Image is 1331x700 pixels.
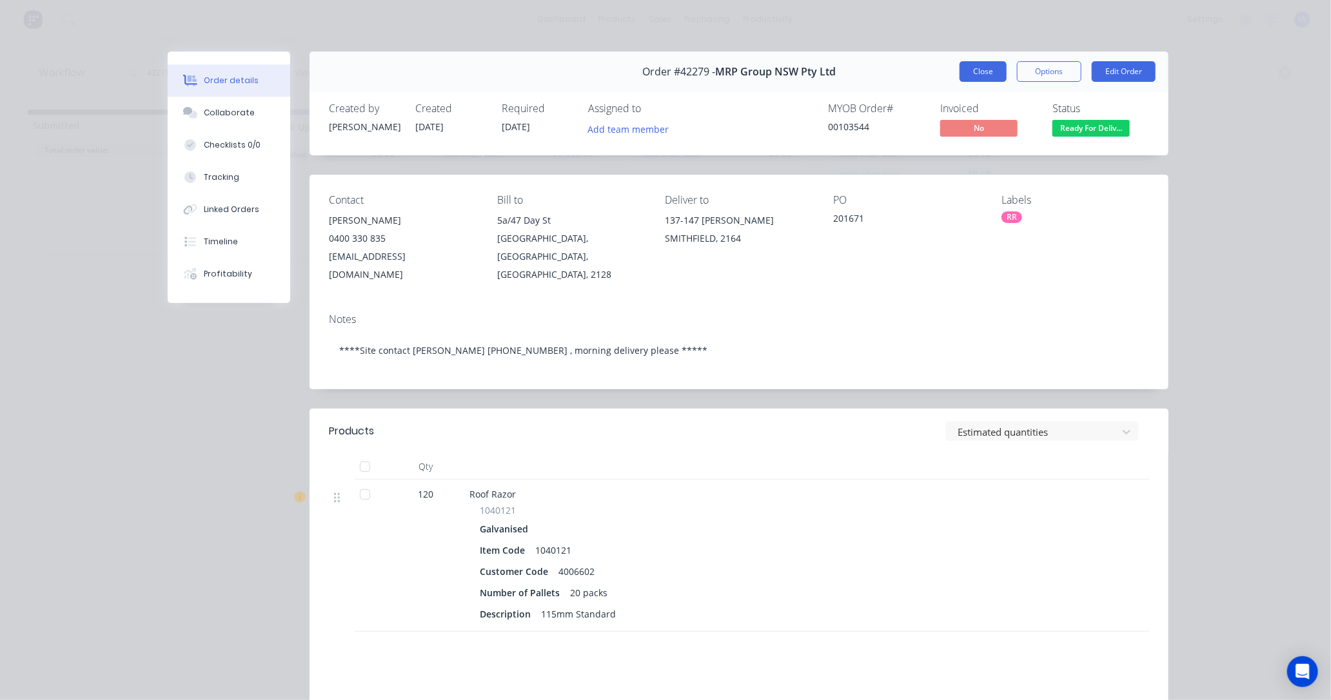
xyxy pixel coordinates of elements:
[553,562,600,581] div: 4006602
[960,61,1007,82] button: Close
[329,102,400,115] div: Created by
[502,121,530,133] span: [DATE]
[497,211,645,284] div: 5a/47 Day St[GEOGRAPHIC_DATA], [GEOGRAPHIC_DATA], [GEOGRAPHIC_DATA], 2128
[1001,194,1149,206] div: Labels
[536,605,621,623] div: 115mm Standard
[387,454,464,480] div: Qty
[497,229,645,284] div: [GEOGRAPHIC_DATA], [GEOGRAPHIC_DATA], [GEOGRAPHIC_DATA], 2128
[204,107,255,119] div: Collaborate
[642,66,715,78] span: Order #42279 -
[828,120,925,133] div: 00103544
[665,194,813,206] div: Deliver to
[581,120,676,137] button: Add team member
[480,541,530,559] div: Item Code
[415,102,486,115] div: Created
[480,605,536,623] div: Description
[480,562,553,581] div: Customer Code
[530,541,577,559] div: 1040121
[665,211,813,229] div: 137-147 [PERSON_NAME]
[665,229,813,248] div: SMITHFIELD, 2164
[497,211,645,229] div: 5a/47 Day St
[833,211,981,229] div: 201671
[168,97,290,129] button: Collaborate
[168,193,290,226] button: Linked Orders
[497,194,645,206] div: Bill to
[833,194,981,206] div: PO
[502,102,573,115] div: Required
[329,229,477,248] div: 0400 330 835
[329,194,477,206] div: Contact
[828,102,925,115] div: MYOB Order #
[1052,120,1130,139] button: Ready For Deliv...
[418,487,433,501] span: 120
[204,204,259,215] div: Linked Orders
[168,258,290,290] button: Profitability
[329,120,400,133] div: [PERSON_NAME]
[204,139,261,151] div: Checklists 0/0
[329,331,1149,370] div: ****Site contact [PERSON_NAME] [PHONE_NUMBER] , morning delivery please *****
[168,129,290,161] button: Checklists 0/0
[480,583,565,602] div: Number of Pallets
[204,75,259,86] div: Order details
[168,226,290,258] button: Timeline
[329,211,477,284] div: [PERSON_NAME]0400 330 835[EMAIL_ADDRESS][DOMAIN_NAME]
[204,268,252,280] div: Profitability
[1287,656,1318,687] div: Open Intercom Messenger
[168,64,290,97] button: Order details
[940,102,1037,115] div: Invoiced
[329,211,477,229] div: [PERSON_NAME]
[204,171,239,183] div: Tracking
[715,66,836,78] span: MRP Group NSW Pty Ltd
[415,121,444,133] span: [DATE]
[329,248,477,284] div: [EMAIL_ADDRESS][DOMAIN_NAME]
[329,313,1149,326] div: Notes
[469,488,516,500] span: Roof Razor
[588,102,717,115] div: Assigned to
[480,503,516,517] span: 1040121
[1001,211,1022,223] div: RR
[940,120,1018,136] span: No
[1092,61,1156,82] button: Edit Order
[1017,61,1081,82] button: Options
[204,236,238,248] div: Timeline
[1052,102,1149,115] div: Status
[329,423,374,439] div: Products
[588,120,676,137] button: Add team member
[168,161,290,193] button: Tracking
[1052,120,1130,136] span: Ready For Deliv...
[565,583,613,602] div: 20 packs
[480,520,533,538] div: Galvanised
[665,211,813,253] div: 137-147 [PERSON_NAME]SMITHFIELD, 2164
